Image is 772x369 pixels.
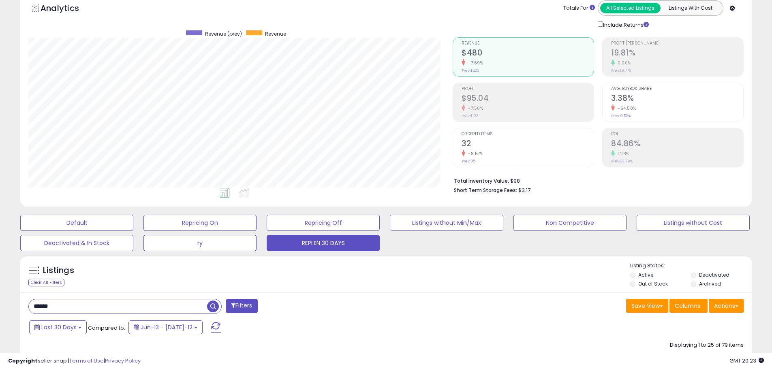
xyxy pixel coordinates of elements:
span: Compared to: [88,324,125,332]
div: Displaying 1 to 25 of 79 items [670,341,744,349]
span: ROI [611,132,743,137]
button: Default [20,215,133,231]
span: Last 30 Days [41,323,77,331]
button: Columns [669,299,708,313]
small: 0.20% [615,60,631,66]
span: Revenue (prev) [205,30,242,37]
h2: 84.86% [611,139,743,150]
button: Last 30 Days [29,320,87,334]
label: Active [638,271,653,278]
small: -8.57% [465,151,483,157]
li: $98 [454,175,738,185]
h2: $480 [462,48,594,59]
button: Jun-13 - [DATE]-12 [128,320,203,334]
h2: $95.04 [462,94,594,105]
small: -7.50% [465,105,483,111]
h2: 19.81% [611,48,743,59]
button: Deactivated & In Stock [20,235,133,251]
a: Terms of Use [69,357,104,365]
span: Ordered Items [462,132,594,137]
small: Prev: $103 [462,113,479,118]
span: $3.17 [518,186,530,194]
b: Short Term Storage Fees: [454,187,517,194]
button: Actions [709,299,744,313]
button: Listings With Cost [660,3,721,13]
small: Prev: 83.79% [611,159,633,164]
button: REPLEN 30 DAYS [267,235,380,251]
small: -64.50% [615,105,636,111]
a: Privacy Policy [105,357,141,365]
span: Revenue [265,30,286,37]
span: Revenue [462,41,594,46]
small: Prev: 9.52% [611,113,631,118]
small: Prev: 35 [462,159,475,164]
div: Totals For [563,4,595,12]
label: Archived [699,280,721,287]
span: 2025-08-12 20:23 GMT [729,357,764,365]
small: -7.69% [465,60,483,66]
small: Prev: $520 [462,68,479,73]
span: Avg. Buybox Share [611,87,743,91]
h5: Listings [43,265,74,276]
div: seller snap | | [8,357,141,365]
button: Filters [226,299,257,313]
div: Clear All Filters [28,279,64,286]
span: Jun-13 - [DATE]-12 [141,323,192,331]
p: Listing States: [630,262,752,270]
button: All Selected Listings [600,3,661,13]
button: Listings without Min/Max [390,215,503,231]
label: Deactivated [699,271,729,278]
button: Repricing Off [267,215,380,231]
strong: Copyright [8,357,38,365]
button: Repricing On [143,215,257,231]
small: Prev: 19.77% [611,68,631,73]
h2: 3.38% [611,94,743,105]
button: ry [143,235,257,251]
h5: Analytics [41,2,95,16]
div: Include Returns [592,20,659,29]
small: 1.28% [615,151,629,157]
span: Profit [PERSON_NAME] [611,41,743,46]
h2: 32 [462,139,594,150]
button: Save View [626,299,668,313]
button: Non Competitive [513,215,627,231]
span: Columns [675,302,700,310]
b: Total Inventory Value: [454,177,509,184]
button: Listings without Cost [637,215,750,231]
label: Out of Stock [638,280,668,287]
span: Profit [462,87,594,91]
